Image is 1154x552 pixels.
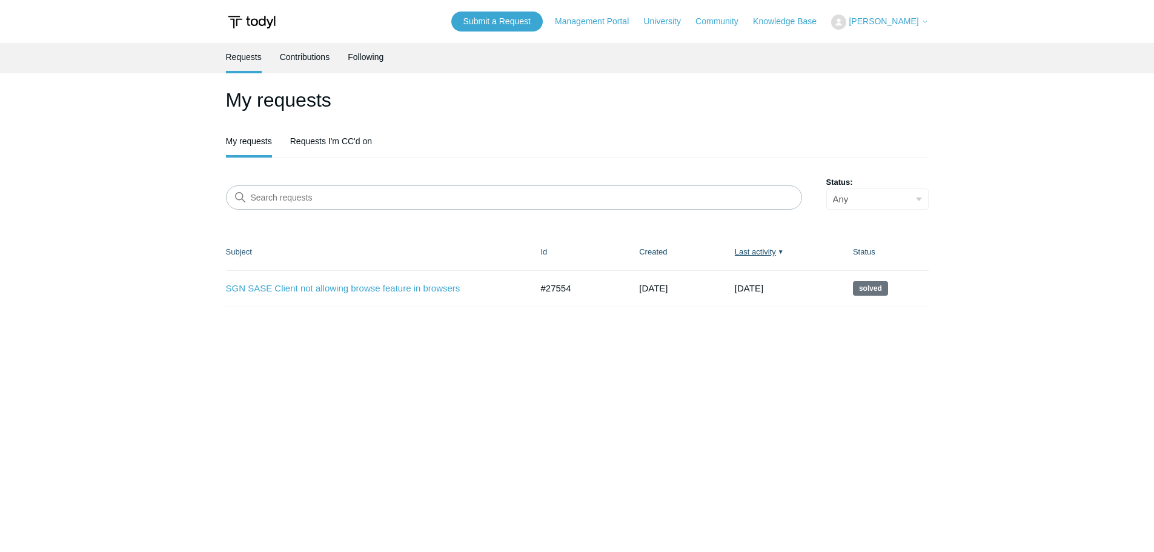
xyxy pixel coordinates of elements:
[226,127,272,155] a: My requests
[841,234,929,270] th: Status
[695,15,751,28] a: Community
[826,176,929,188] label: Status:
[639,247,667,256] a: Created
[735,283,763,293] time: 09/06/2025, 19:02
[290,127,372,155] a: Requests I'm CC'd on
[853,281,888,296] span: This request has been solved
[226,85,929,115] h1: My requests
[778,247,784,256] span: ▼
[226,43,262,71] a: Requests
[849,16,918,26] span: [PERSON_NAME]
[735,247,776,256] a: Last activity▼
[280,43,330,71] a: Contributions
[831,15,928,30] button: [PERSON_NAME]
[753,15,829,28] a: Knowledge Base
[643,15,692,28] a: University
[226,282,514,296] a: SGN SASE Client not allowing browse feature in browsers
[226,11,277,33] img: Todyl Support Center Help Center home page
[555,15,641,28] a: Management Portal
[226,185,802,210] input: Search requests
[451,12,543,32] a: Submit a Request
[348,43,383,71] a: Following
[639,283,668,293] time: 08/20/2025, 09:33
[529,270,628,307] td: #27554
[226,234,529,270] th: Subject
[529,234,628,270] th: Id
